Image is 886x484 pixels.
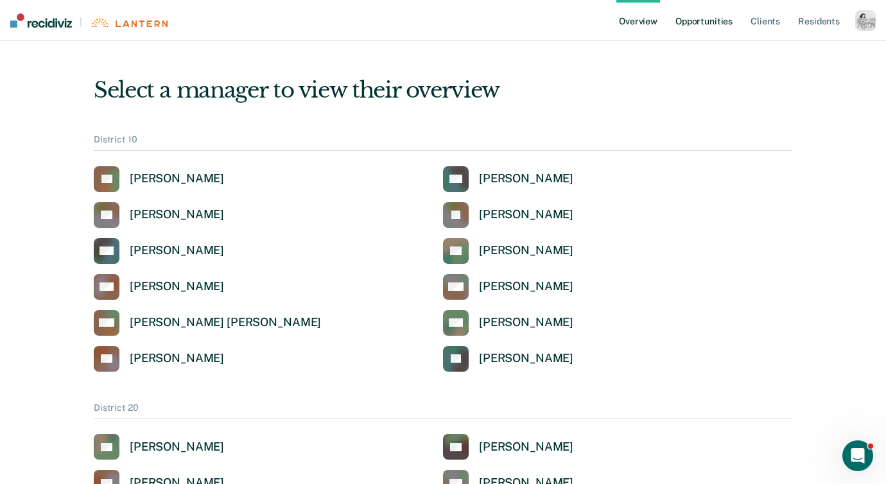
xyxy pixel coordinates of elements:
img: Lantern [90,18,168,28]
div: [PERSON_NAME] [130,351,224,366]
div: [PERSON_NAME] [479,279,573,294]
div: [PERSON_NAME] [479,315,573,330]
a: [PERSON_NAME] [94,274,224,300]
a: [PERSON_NAME] [94,166,224,192]
a: [PERSON_NAME] [443,274,573,300]
a: [PERSON_NAME] [443,202,573,228]
img: Recidiviz [10,13,72,28]
div: [PERSON_NAME] [479,440,573,454]
div: [PERSON_NAME] [130,243,224,258]
a: [PERSON_NAME] [94,238,224,264]
div: [PERSON_NAME] [130,440,224,454]
a: [PERSON_NAME] [443,310,573,336]
div: Select a manager to view their overview [94,77,792,103]
a: [PERSON_NAME] [94,346,224,372]
a: [PERSON_NAME] [443,434,573,460]
div: [PERSON_NAME] [130,171,224,186]
div: [PERSON_NAME] [479,243,573,258]
a: | [10,13,168,28]
a: [PERSON_NAME] [443,238,573,264]
span: | [72,17,90,28]
iframe: Intercom live chat [842,440,873,471]
div: District 20 [94,402,792,419]
a: [PERSON_NAME] [PERSON_NAME] [94,310,321,336]
a: [PERSON_NAME] [443,346,573,372]
div: [PERSON_NAME] [479,351,573,366]
a: [PERSON_NAME] [443,166,573,192]
div: [PERSON_NAME] [479,207,573,222]
div: District 10 [94,134,792,151]
div: [PERSON_NAME] [479,171,573,186]
div: [PERSON_NAME] [130,207,224,222]
a: [PERSON_NAME] [94,202,224,228]
a: [PERSON_NAME] [94,434,224,460]
div: [PERSON_NAME] [130,279,224,294]
div: [PERSON_NAME] [PERSON_NAME] [130,315,321,330]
